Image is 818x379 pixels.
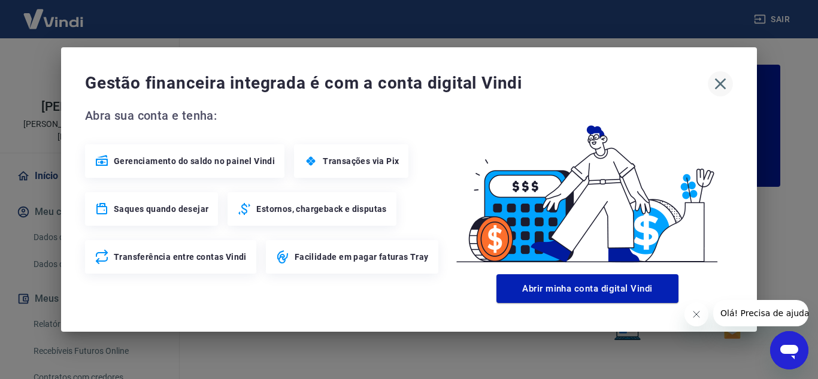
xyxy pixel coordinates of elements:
span: Olá! Precisa de ajuda? [7,8,101,18]
iframe: Mensagem da empresa [713,300,808,326]
span: Facilidade em pagar faturas Tray [295,251,429,263]
span: Gerenciamento do saldo no painel Vindi [114,155,275,167]
span: Estornos, chargeback e disputas [256,203,386,215]
span: Abra sua conta e tenha: [85,106,442,125]
iframe: Botão para abrir a janela de mensagens [770,331,808,369]
button: Abrir minha conta digital Vindi [496,274,678,303]
span: Transferência entre contas Vindi [114,251,247,263]
span: Transações via Pix [323,155,399,167]
iframe: Fechar mensagem [684,302,708,326]
img: Good Billing [442,106,733,269]
span: Gestão financeira integrada é com a conta digital Vindi [85,71,708,95]
span: Saques quando desejar [114,203,208,215]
